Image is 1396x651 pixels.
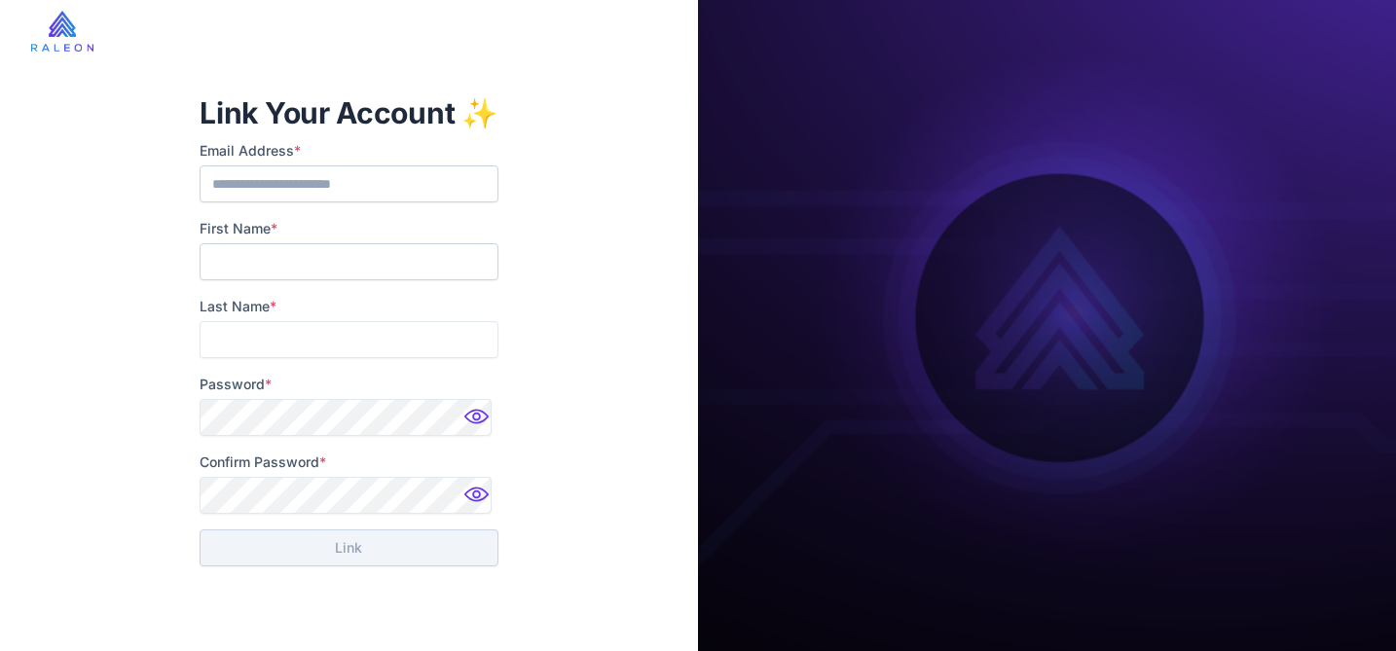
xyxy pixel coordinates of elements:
label: First Name [200,218,497,239]
label: Password [200,374,497,395]
img: Password hidden [459,481,498,520]
label: Confirm Password [200,452,497,473]
img: raleon-logo-whitebg.9aac0268.jpg [31,11,93,52]
button: Link [200,529,497,566]
label: Last Name [200,296,497,317]
h1: Link Your Account ✨ [200,93,497,132]
label: Email Address [200,140,497,162]
img: Password hidden [459,403,498,442]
